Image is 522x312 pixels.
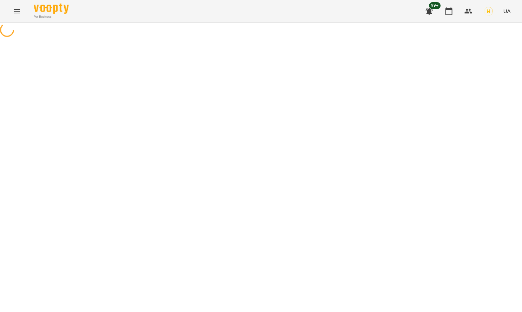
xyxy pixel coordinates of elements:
button: UA [501,5,514,18]
button: Menu [8,3,25,20]
img: Voopty Logo [34,4,69,14]
span: UA [503,7,511,15]
span: For Business [34,14,69,19]
img: 8d0eeeb81da45b061d9d13bc87c74316.png [484,6,494,16]
span: 99+ [429,2,441,9]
